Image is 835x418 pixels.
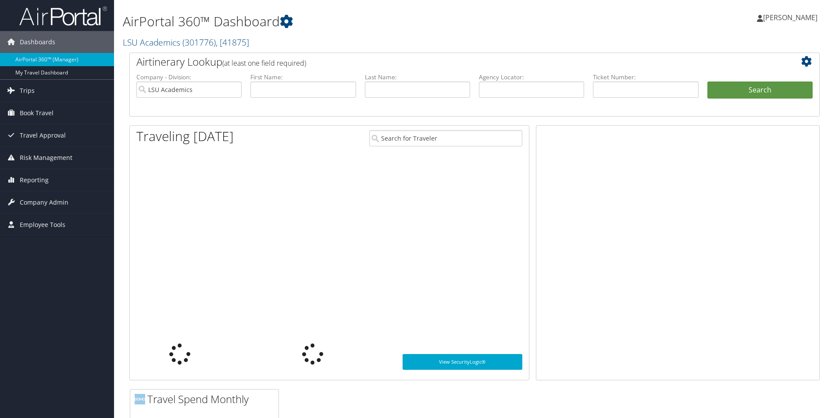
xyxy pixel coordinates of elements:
[479,73,584,81] label: Agency Locator:
[20,169,49,191] span: Reporting
[20,80,35,102] span: Trips
[136,127,234,145] h1: Traveling [DATE]
[365,73,470,81] label: Last Name:
[135,392,278,407] h2: Travel Spend Monthly
[20,147,72,169] span: Risk Management
[123,36,249,48] a: LSU Academics
[403,354,522,370] a: View SecurityLogic®
[19,6,107,26] img: airportal-logo.png
[20,214,65,236] span: Employee Tools
[135,394,145,404] img: domo-logo.png
[369,130,522,146] input: Search for Traveler
[20,124,66,146] span: Travel Approval
[136,73,242,81] label: Company - Division:
[20,191,68,213] span: Company Admin
[763,13,817,22] span: [PERSON_NAME]
[123,12,592,31] h1: AirPortal 360™ Dashboard
[757,4,826,31] a: [PERSON_NAME]
[20,102,54,124] span: Book Travel
[20,31,55,53] span: Dashboards
[593,73,698,81] label: Ticket Number:
[250,73,356,81] label: First Name:
[136,54,755,69] h2: Airtinerary Lookup
[182,36,216,48] span: ( 301776 )
[222,58,306,68] span: (at least one field required)
[216,36,249,48] span: , [ 41875 ]
[707,81,813,99] button: Search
